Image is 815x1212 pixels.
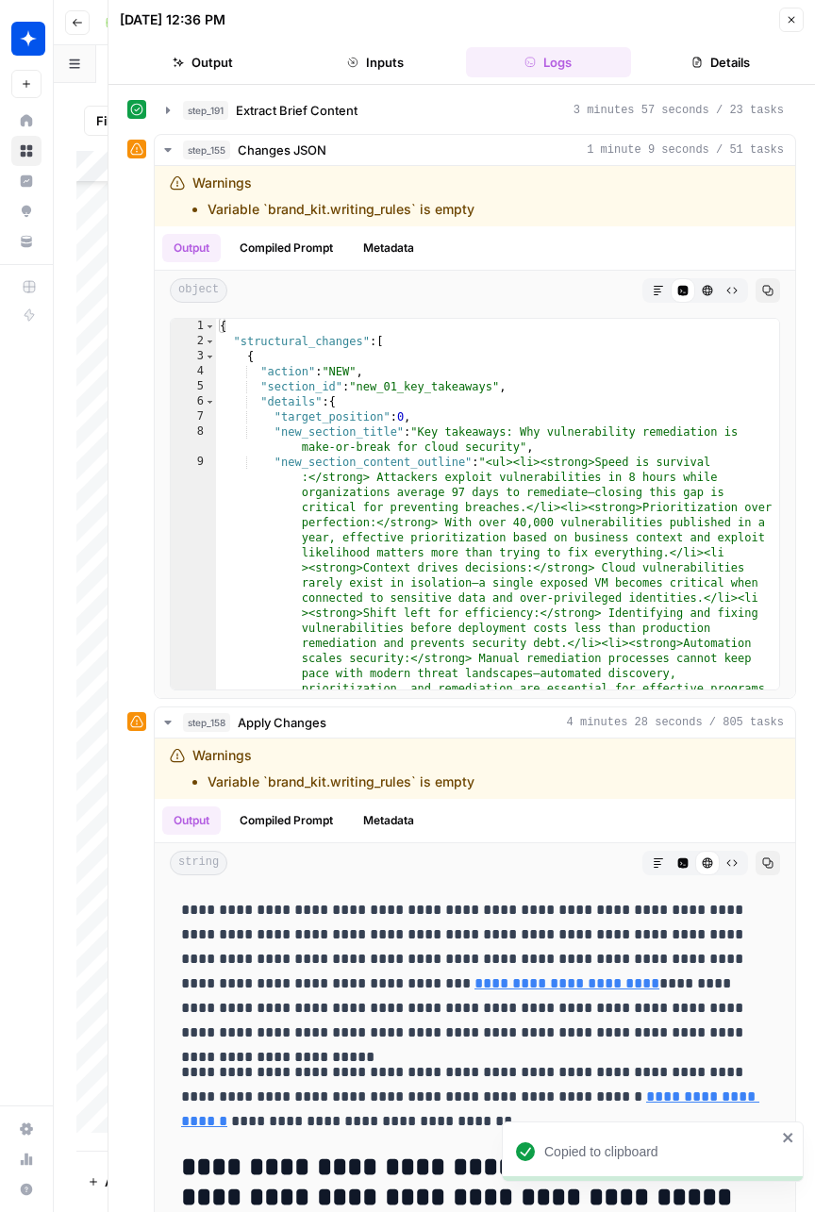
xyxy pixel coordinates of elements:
div: 8 [171,424,216,455]
span: 3 minutes 57 seconds / 23 tasks [574,102,784,119]
button: 4 minutes 28 seconds / 805 tasks [155,707,795,738]
li: Variable `brand_kit.writing_rules` is empty [208,200,474,219]
div: [DATE] 12:36 PM [120,10,225,29]
button: Output [162,234,221,262]
span: step_191 [183,101,228,120]
a: Usage [11,1144,42,1174]
button: Filter [84,106,156,136]
a: Opportunities [11,196,42,226]
li: Variable `brand_kit.writing_rules` is empty [208,772,474,791]
div: 4 [171,364,216,379]
span: Filter [96,111,126,130]
button: Compiled Prompt [228,234,344,262]
span: Extract Brief Content [236,101,358,120]
div: 1 [171,319,216,334]
div: 2 [171,334,216,349]
div: 7 [171,409,216,424]
span: Toggle code folding, rows 6 through 10 [205,394,215,409]
a: Your Data [11,226,42,257]
button: Workspace: Wiz [11,15,42,62]
a: Insights [11,166,42,196]
a: Home [11,106,42,136]
span: string [170,851,227,875]
a: Academy Pages [96,45,265,83]
button: 1 minute 9 seconds / 51 tasks [155,135,795,165]
span: Toggle code folding, rows 3 through 11 [205,349,215,364]
div: 5 [171,379,216,394]
button: Metadata [352,806,425,835]
div: Copied to clipboard [544,1142,776,1161]
button: Details [639,47,804,77]
div: 6 [171,394,216,409]
button: Output [120,47,285,77]
button: Output [162,806,221,835]
a: Browse [11,136,42,166]
span: Toggle code folding, rows 1 through 96 [205,319,215,334]
span: object [170,278,227,303]
span: step_155 [183,141,230,159]
span: Changes JSON [238,141,326,159]
span: Toggle code folding, rows 2 through 95 [205,334,215,349]
button: Logs [466,47,631,77]
div: 3 [171,349,216,364]
span: 4 minutes 28 seconds / 805 tasks [567,714,784,731]
a: Settings [11,1114,42,1144]
div: Warnings [192,746,474,791]
span: Apply Changes [238,713,326,732]
button: 3 minutes 57 seconds / 23 tasks [155,95,795,125]
span: step_158 [183,713,230,732]
button: Metadata [352,234,425,262]
div: 9 [171,455,216,711]
button: Inputs [292,47,457,77]
div: 1 minute 9 seconds / 51 tasks [155,166,795,698]
span: 1 minute 9 seconds / 51 tasks [587,141,784,158]
button: Compiled Prompt [228,806,344,835]
div: Warnings [192,174,474,219]
button: Help + Support [11,1174,42,1204]
button: Add Row [76,1167,124,1197]
img: Wiz Logo [11,22,45,56]
button: close [782,1130,795,1145]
